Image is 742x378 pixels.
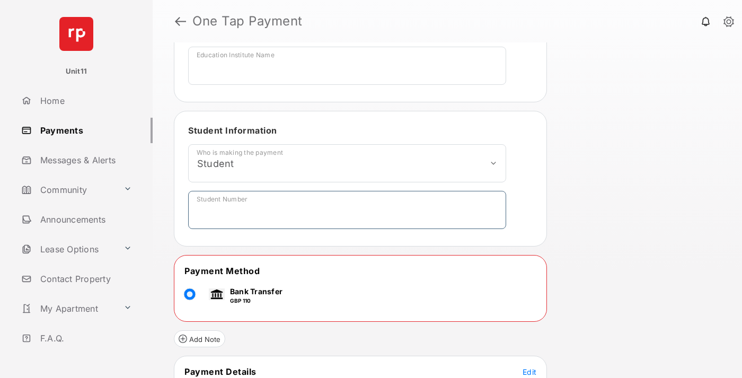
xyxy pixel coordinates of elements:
[59,17,93,51] img: svg+xml;base64,PHN2ZyB4bWxucz0iaHR0cDovL3d3dy53My5vcmcvMjAwMC9zdmciIHdpZHRoPSI2NCIgaGVpZ2h0PSI2NC...
[184,366,257,377] span: Payment Details
[17,207,153,232] a: Announcements
[17,326,153,351] a: F.A.Q.
[230,297,282,305] p: GBP 110
[17,236,119,262] a: Lease Options
[209,288,225,300] img: bank.png
[17,177,119,203] a: Community
[523,366,536,377] button: Edit
[174,330,225,347] button: Add Note
[230,286,282,297] p: Bank Transfer
[188,125,277,136] span: Student Information
[17,266,153,292] a: Contact Property
[17,296,119,321] a: My Apartment
[17,147,153,173] a: Messages & Alerts
[17,88,153,113] a: Home
[184,266,260,276] span: Payment Method
[66,66,87,77] p: Unit11
[523,367,536,376] span: Edit
[17,118,153,143] a: Payments
[192,15,303,28] strong: One Tap Payment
